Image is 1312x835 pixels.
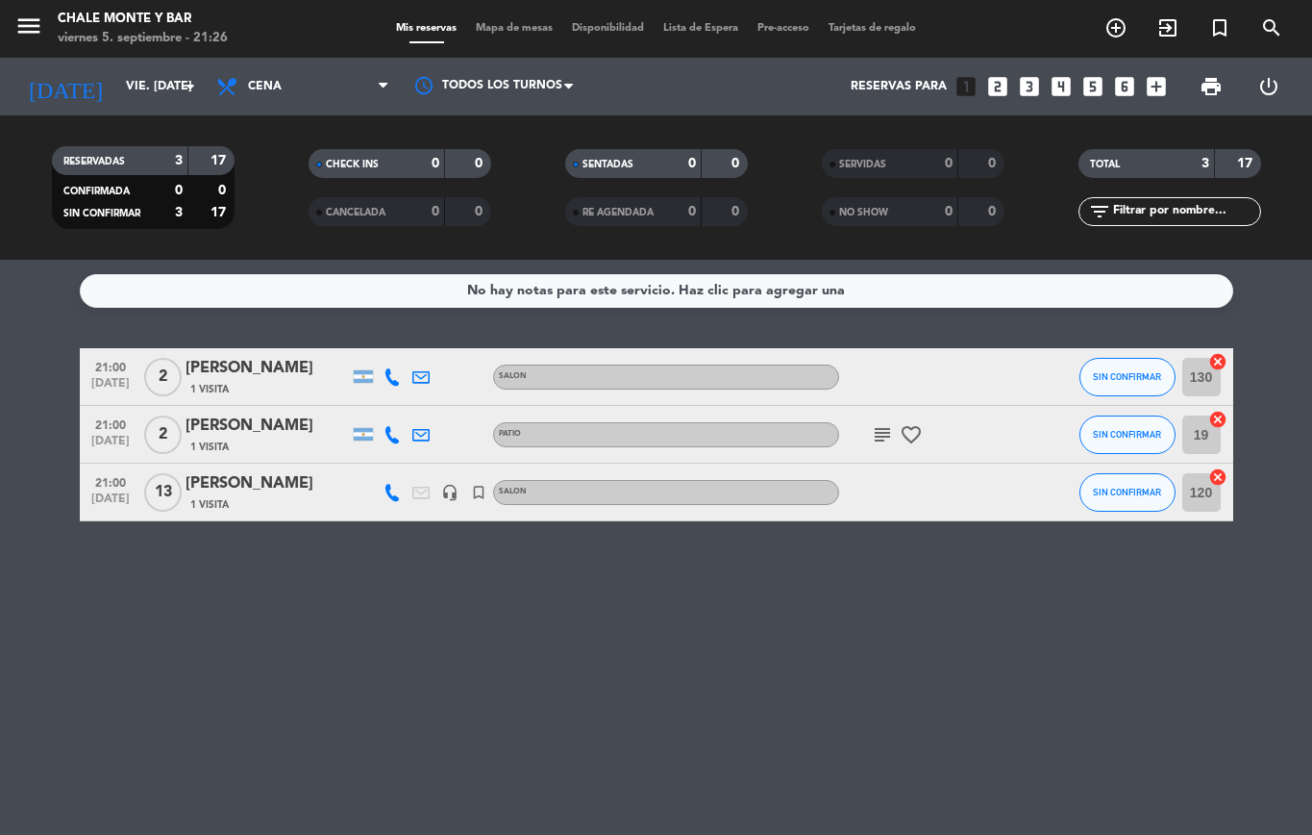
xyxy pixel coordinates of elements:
[248,80,282,93] span: Cena
[14,12,43,47] button: menu
[1088,200,1111,223] i: filter_list
[87,493,135,515] span: [DATE]
[432,205,439,218] strong: 0
[851,80,947,93] span: Reservas para
[562,23,654,34] span: Disponibilidad
[186,356,349,381] div: [PERSON_NAME]
[210,206,230,219] strong: 17
[839,160,886,169] span: SERVIDAS
[499,372,527,380] span: SALON
[688,205,696,218] strong: 0
[1257,75,1280,98] i: power_settings_new
[1260,16,1283,39] i: search
[688,157,696,170] strong: 0
[1017,74,1042,99] i: looks_3
[58,10,228,29] div: Chale Monte y Bar
[1237,157,1256,170] strong: 17
[432,157,439,170] strong: 0
[467,280,845,302] div: No hay notas para este servicio. Haz clic para agregar una
[14,65,116,108] i: [DATE]
[63,209,140,218] span: SIN CONFIRMAR
[731,205,743,218] strong: 0
[175,206,183,219] strong: 3
[466,23,562,34] span: Mapa de mesas
[1208,410,1227,429] i: cancel
[14,12,43,40] i: menu
[988,205,1000,218] strong: 0
[144,358,182,396] span: 2
[179,75,202,98] i: arrow_drop_down
[326,160,379,169] span: CHECK INS
[1112,74,1137,99] i: looks_6
[1208,352,1227,371] i: cancel
[582,160,633,169] span: SENTADAS
[731,157,743,170] strong: 0
[582,208,654,217] span: RE AGENDADA
[210,154,230,167] strong: 17
[839,208,888,217] span: NO SHOW
[1104,16,1127,39] i: add_circle_outline
[1079,358,1176,396] button: SIN CONFIRMAR
[1080,74,1105,99] i: looks_5
[175,154,183,167] strong: 3
[953,74,978,99] i: looks_one
[386,23,466,34] span: Mis reservas
[900,423,923,446] i: favorite_border
[1240,58,1298,115] div: LOG OUT
[1079,416,1176,454] button: SIN CONFIRMAR
[190,440,229,455] span: 1 Visita
[190,497,229,513] span: 1 Visita
[218,184,230,197] strong: 0
[988,157,1000,170] strong: 0
[654,23,748,34] span: Lista de Espera
[186,471,349,496] div: [PERSON_NAME]
[63,157,125,166] span: RESERVADAS
[1093,371,1161,382] span: SIN CONFIRMAR
[945,157,953,170] strong: 0
[985,74,1010,99] i: looks_two
[87,377,135,399] span: [DATE]
[1201,157,1209,170] strong: 3
[87,470,135,493] span: 21:00
[63,187,130,196] span: CONFIRMADA
[58,29,228,48] div: viernes 5. septiembre - 21:26
[1093,429,1161,440] span: SIN CONFIRMAR
[326,208,385,217] span: CANCELADA
[87,435,135,457] span: [DATE]
[748,23,819,34] span: Pre-acceso
[1156,16,1179,39] i: exit_to_app
[1093,487,1161,497] span: SIN CONFIRMAR
[87,413,135,435] span: 21:00
[1090,160,1120,169] span: TOTAL
[1049,74,1074,99] i: looks_4
[1208,16,1231,39] i: turned_in_not
[1200,75,1223,98] span: print
[175,184,183,197] strong: 0
[945,205,953,218] strong: 0
[499,430,521,438] span: PATIO
[441,484,458,501] i: headset_mic
[186,414,349,439] div: [PERSON_NAME]
[475,157,486,170] strong: 0
[1111,201,1260,222] input: Filtrar por nombre...
[871,423,894,446] i: subject
[470,484,487,501] i: turned_in_not
[1144,74,1169,99] i: add_box
[87,355,135,377] span: 21:00
[144,473,182,512] span: 13
[144,416,182,454] span: 2
[190,382,229,397] span: 1 Visita
[819,23,926,34] span: Tarjetas de regalo
[499,488,527,495] span: SALON
[1208,468,1227,487] i: cancel
[475,205,486,218] strong: 0
[1079,473,1176,512] button: SIN CONFIRMAR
